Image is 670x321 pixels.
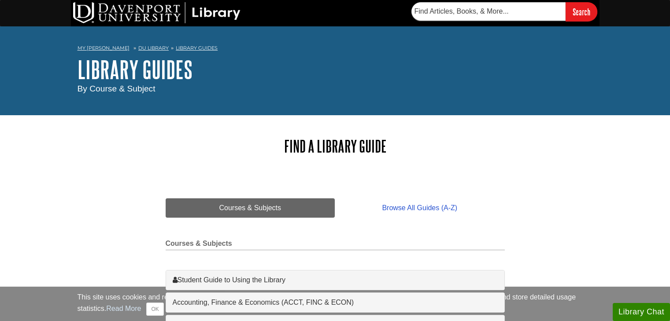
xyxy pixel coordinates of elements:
button: Library Chat [613,303,670,321]
a: DU Library [138,45,169,51]
a: Accounting, Finance & Economics (ACCT, FINC & ECON) [173,297,498,308]
a: My [PERSON_NAME] [78,44,130,52]
div: By Course & Subject [78,83,593,95]
input: Search [566,2,597,21]
img: DU Library [73,2,241,23]
div: This site uses cookies and records your IP address for usage statistics. Additionally, we use Goo... [78,292,593,316]
form: Searches DU Library's articles, books, and more [411,2,597,21]
button: Close [146,303,163,316]
a: Library Guides [176,45,218,51]
h1: Library Guides [78,56,593,83]
input: Find Articles, Books, & More... [411,2,566,21]
a: Read More [106,305,141,312]
a: Courses & Subjects [166,198,335,218]
nav: breadcrumb [78,42,593,56]
a: Student Guide to Using the Library [173,275,498,285]
h2: Courses & Subjects [166,240,505,250]
a: Browse All Guides (A-Z) [335,198,504,218]
h2: Find a Library Guide [166,137,505,155]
